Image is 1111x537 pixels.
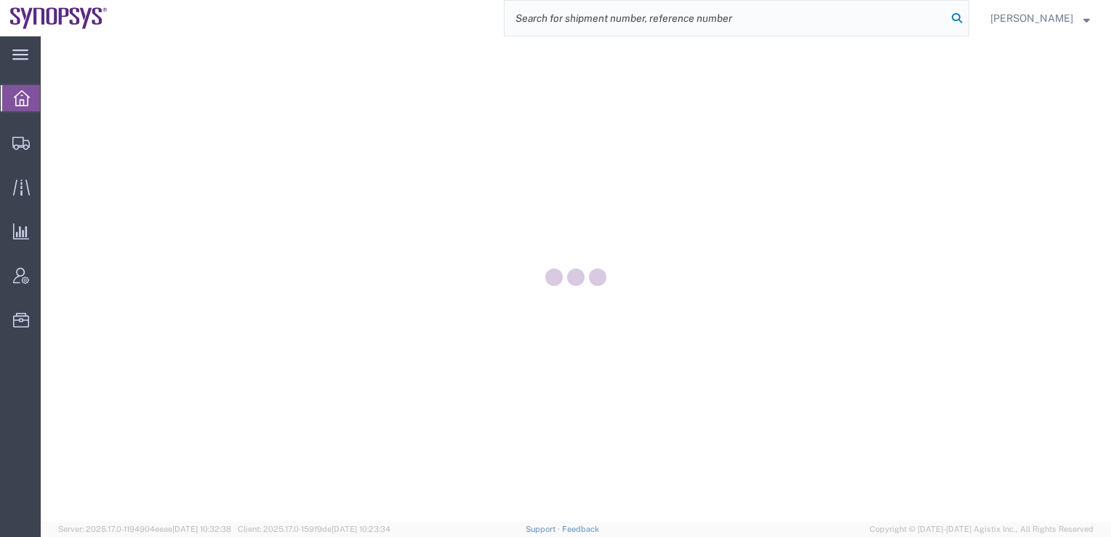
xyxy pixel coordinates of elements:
span: Copyright © [DATE]-[DATE] Agistix Inc., All Rights Reserved [870,523,1094,536]
img: logo [10,7,108,29]
a: Feedback [562,525,599,533]
span: [DATE] 10:23:34 [332,525,390,533]
span: Demi Zhang [990,10,1073,26]
span: Server: 2025.17.0-1194904eeae [58,525,231,533]
input: Search for shipment number, reference number [505,1,947,36]
a: Support [526,525,562,533]
button: [PERSON_NAME] [990,9,1091,27]
span: Client: 2025.17.0-159f9de [238,525,390,533]
span: [DATE] 10:32:38 [172,525,231,533]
